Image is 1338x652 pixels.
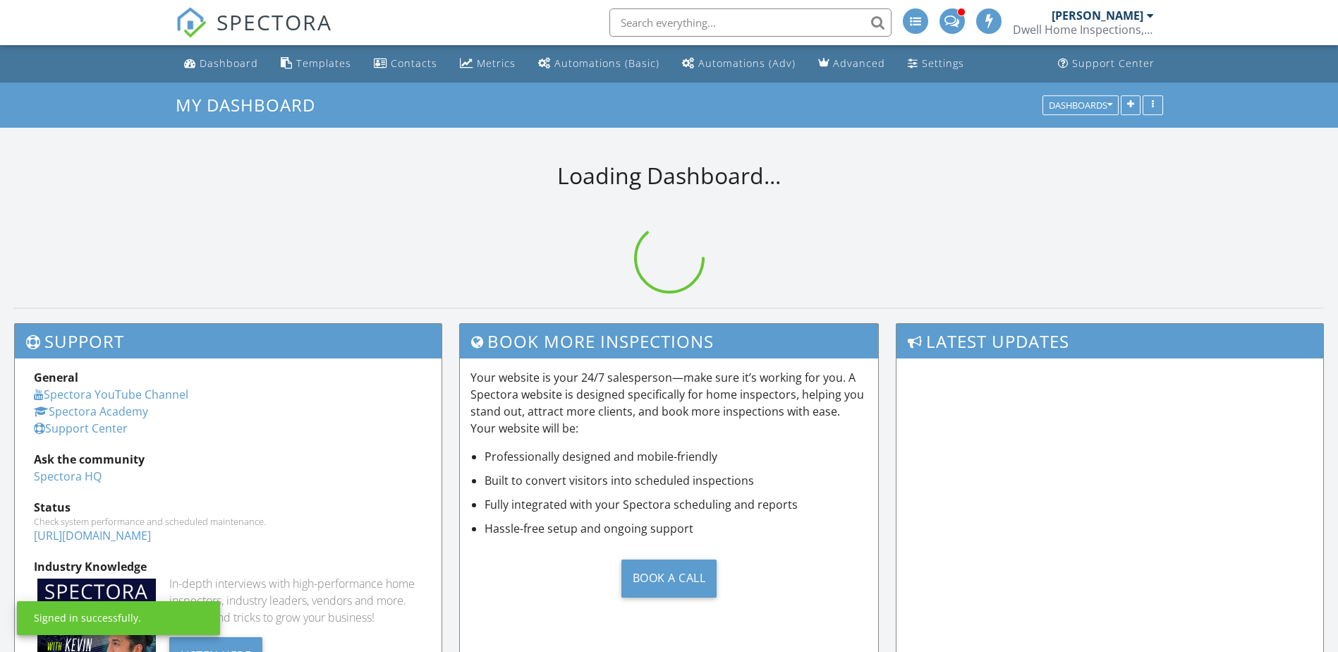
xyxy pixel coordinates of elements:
div: Check system performance and scheduled maintenance. [34,516,422,527]
a: Automations (Advanced) [676,51,801,77]
a: Spectora HQ [34,469,102,484]
a: Settings [902,51,970,77]
div: Dashboard [200,56,258,70]
a: My Dashboard [176,93,327,116]
div: Templates [296,56,351,70]
div: Automations (Adv) [698,56,796,70]
div: Automations (Basic) [554,56,659,70]
div: Advanced [833,56,885,70]
div: Industry Knowledge [34,558,422,575]
a: Advanced [813,51,891,77]
div: Book a Call [621,560,717,598]
a: Metrics [454,51,521,77]
li: Built to convert visitors into scheduled inspections [485,472,868,489]
div: [PERSON_NAME] [1052,8,1143,23]
a: Contacts [368,51,443,77]
div: Dashboards [1049,100,1112,110]
h3: Latest Updates [896,324,1323,358]
h3: Book More Inspections [460,324,878,358]
div: Support Center [1072,56,1155,70]
img: The Best Home Inspection Software - Spectora [176,7,207,38]
li: Hassle-free setup and ongoing support [485,520,868,537]
div: Settings [922,56,964,70]
a: SPECTORA [176,19,332,49]
li: Fully integrated with your Spectora scheduling and reports [485,496,868,513]
div: Contacts [391,56,437,70]
div: Status [34,499,422,516]
a: Automations (Basic) [533,51,665,77]
p: Your website is your 24/7 salesperson—make sure it’s working for you. A Spectora website is desig... [470,369,868,437]
div: In-depth interviews with high-performance home inspectors, industry leaders, vendors and more. Ge... [169,575,422,626]
input: Search everything... [609,8,892,37]
div: Metrics [477,56,516,70]
li: Professionally designed and mobile-friendly [485,448,868,465]
a: Spectora YouTube Channel [34,387,188,402]
a: Support Center [1052,51,1160,77]
a: Support Center [34,421,128,436]
h3: Support [15,324,442,358]
div: Ask the community [34,451,422,468]
a: Spectora Academy [34,404,148,419]
a: Dashboard [178,51,264,77]
span: SPECTORA [217,7,332,37]
div: Dwell Home Inspections, LLC [1013,23,1154,37]
div: Signed in successfully. [34,611,141,625]
a: [URL][DOMAIN_NAME] [34,528,151,543]
a: Book a Call [470,548,868,608]
button: Dashboards [1042,95,1119,115]
a: Templates [275,51,357,77]
strong: General [34,370,78,385]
